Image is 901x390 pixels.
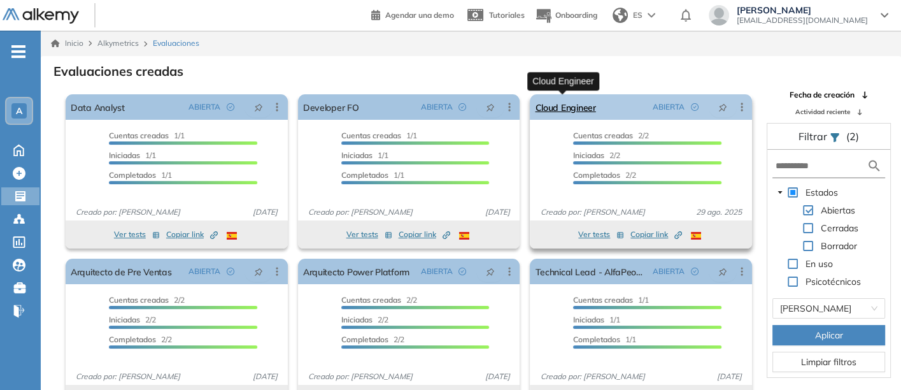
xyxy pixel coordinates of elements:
span: Copiar link [630,229,682,240]
span: Iniciadas [573,150,604,160]
span: 2/2 [109,295,185,305]
span: Borrador [821,240,857,252]
span: 29 ago. 2025 [691,206,747,218]
a: Technical Lead - AlfaPeople [535,259,648,284]
span: [DATE] [248,206,283,218]
span: A [16,106,22,116]
span: 1/1 [573,335,636,344]
img: ESP [691,232,701,240]
span: Iniciadas [341,315,372,324]
span: 2/2 [573,150,620,160]
span: Psicotécnicos [803,274,863,289]
span: 1/1 [573,295,649,305]
span: Copiar link [399,229,450,240]
button: pushpin [245,97,273,117]
span: Completados [341,335,388,344]
span: En uso [805,258,833,270]
a: Inicio [51,38,83,49]
span: 2/2 [109,315,156,324]
a: Data Analyst [71,94,125,120]
span: Iniciadas [341,150,372,160]
button: pushpin [476,261,504,282]
span: 1/1 [341,131,417,140]
span: Cuentas creadas [573,295,633,305]
span: 1/1 [109,150,156,160]
img: world [613,8,628,23]
span: Limpiar filtros [801,355,856,369]
span: check-circle [227,268,234,275]
span: check-circle [458,103,466,111]
button: pushpin [709,97,737,117]
span: ABIERTA [420,101,452,113]
span: pushpin [718,266,727,277]
span: Actividad reciente [795,107,850,117]
span: Alkymetrics [97,38,139,48]
span: Onboarding [555,10,597,20]
span: 2/2 [573,170,636,180]
span: Tutoriales [489,10,525,20]
span: check-circle [227,103,234,111]
span: [DATE] [712,371,747,382]
span: Iniciadas [109,150,140,160]
a: Arquitecto de Pre Ventas [71,259,172,284]
span: Iniciadas [573,315,604,324]
span: Creado por: [PERSON_NAME] [535,206,649,218]
span: Cuentas creadas [109,295,169,305]
span: En uso [803,256,835,271]
span: pushpin [486,266,495,277]
span: Completados [341,170,388,180]
i: - [11,50,25,53]
a: Agendar una demo [371,6,454,22]
span: check-circle [691,268,699,275]
button: Onboarding [535,2,597,29]
span: (2) [846,129,859,144]
span: ABIERTA [188,266,220,277]
span: caret-down [777,189,783,196]
img: search icon [867,158,882,174]
span: 1/1 [109,170,172,180]
button: Copiar link [630,227,682,242]
a: Developer FO [303,94,359,120]
span: Completados [109,335,156,344]
span: 1/1 [109,131,185,140]
span: Estados [803,185,841,200]
span: Abiertas [821,205,855,216]
button: Ver tests [578,227,624,242]
img: arrow [648,13,655,18]
span: Copiar link [166,229,218,240]
img: ESP [459,232,469,240]
span: 2/2 [109,335,172,344]
span: [DATE] [479,371,514,382]
span: ABIERTA [188,101,220,113]
span: Cerradas [818,220,861,236]
span: 2/2 [341,315,388,324]
span: ABIERTA [653,101,685,113]
span: Cuentas creadas [109,131,169,140]
span: Evaluaciones [153,38,199,49]
img: ESP [227,232,237,240]
button: Ver tests [346,227,392,242]
button: pushpin [709,261,737,282]
button: Copiar link [399,227,450,242]
span: Abiertas [818,203,858,218]
a: Arquitecto Power Platform [303,259,409,284]
span: Creado por: [PERSON_NAME] [71,371,185,382]
span: Filtrar [798,130,830,143]
span: Estados [805,187,838,198]
span: 1/1 [341,150,388,160]
span: Cerradas [821,222,858,234]
span: Cuentas creadas [341,131,401,140]
button: Copiar link [166,227,218,242]
span: Completados [573,335,620,344]
span: pushpin [486,102,495,112]
span: pushpin [254,266,263,277]
span: Creado por: [PERSON_NAME] [303,206,418,218]
h3: Evaluaciones creadas [53,64,183,79]
span: Creado por: [PERSON_NAME] [535,371,649,382]
span: [DATE] [248,371,283,382]
button: pushpin [476,97,504,117]
span: Fecha de creación [790,89,855,101]
div: Cloud Engineer [527,72,599,90]
span: ABIERTA [420,266,452,277]
a: Cloud Engineer [535,94,595,120]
